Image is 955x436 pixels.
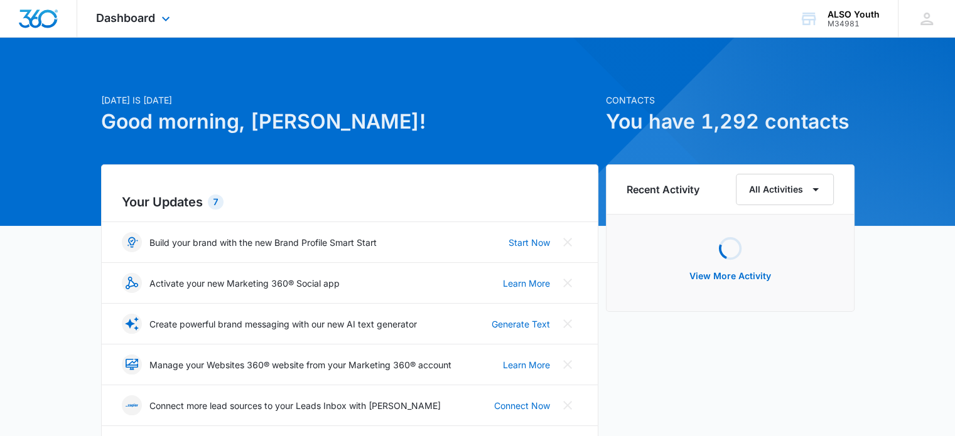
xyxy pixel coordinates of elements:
div: 7 [208,194,224,210]
button: Close [558,354,578,375]
h1: Good morning, [PERSON_NAME]! [101,107,598,137]
h6: Recent Activity [627,182,699,197]
button: Close [558,314,578,334]
h1: You have 1,292 contacts [606,107,855,137]
p: Activate your new Marketing 360® Social app [149,277,340,290]
a: Generate Text [492,317,550,331]
p: Build your brand with the new Brand Profile Smart Start [149,236,377,249]
p: Manage your Websites 360® website from your Marketing 360® account [149,358,451,371]
a: Learn More [503,358,550,371]
p: [DATE] is [DATE] [101,93,598,107]
button: All Activities [736,174,834,205]
a: Start Now [509,236,550,249]
div: account name [828,9,880,19]
button: View More Activity [677,261,784,291]
button: Close [558,273,578,293]
div: account id [828,19,880,28]
p: Connect more lead sources to your Leads Inbox with [PERSON_NAME] [149,399,441,412]
a: Learn More [503,277,550,290]
span: Dashboard [96,11,155,24]
p: Create powerful brand messaging with our new AI text generator [149,317,417,331]
a: Connect Now [494,399,550,412]
button: Close [558,395,578,415]
h2: Your Updates [122,193,578,211]
p: Contacts [606,93,855,107]
button: Close [558,232,578,252]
